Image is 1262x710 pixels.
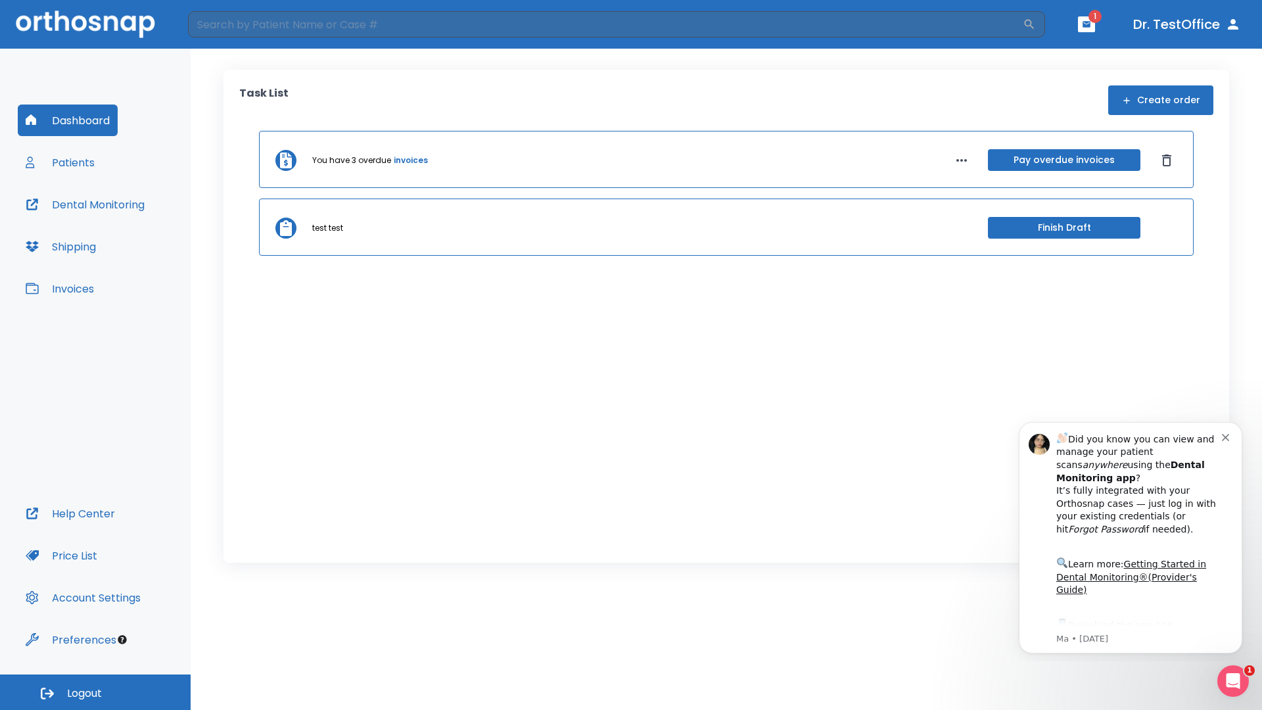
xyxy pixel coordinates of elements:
[116,634,128,646] div: Tooltip anchor
[18,540,105,571] button: Price List
[1156,150,1177,171] button: Dismiss
[18,498,123,529] button: Help Center
[1088,10,1102,23] span: 1
[57,210,174,233] a: App Store
[999,410,1262,661] iframe: Intercom notifications message
[57,206,223,273] div: Download the app: | ​ Let us know if you need help getting started!
[18,273,102,304] button: Invoices
[16,11,155,37] img: Orthosnap
[18,147,103,178] button: Patients
[188,11,1023,37] input: Search by Patient Name or Case #
[57,223,223,235] p: Message from Ma, sent 7w ago
[18,189,152,220] button: Dental Monitoring
[67,686,102,701] span: Logout
[223,20,233,31] button: Dismiss notification
[239,85,289,115] p: Task List
[988,149,1140,171] button: Pay overdue invoices
[18,582,149,613] button: Account Settings
[312,154,391,166] p: You have 3 overdue
[1108,85,1213,115] button: Create order
[988,217,1140,239] button: Finish Draft
[18,231,104,262] button: Shipping
[18,624,124,655] button: Preferences
[1217,665,1249,697] iframe: Intercom live chat
[394,154,428,166] a: invoices
[18,105,118,136] button: Dashboard
[1244,665,1255,676] span: 1
[312,222,343,234] p: test test
[1128,12,1246,36] button: Dr. TestOffice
